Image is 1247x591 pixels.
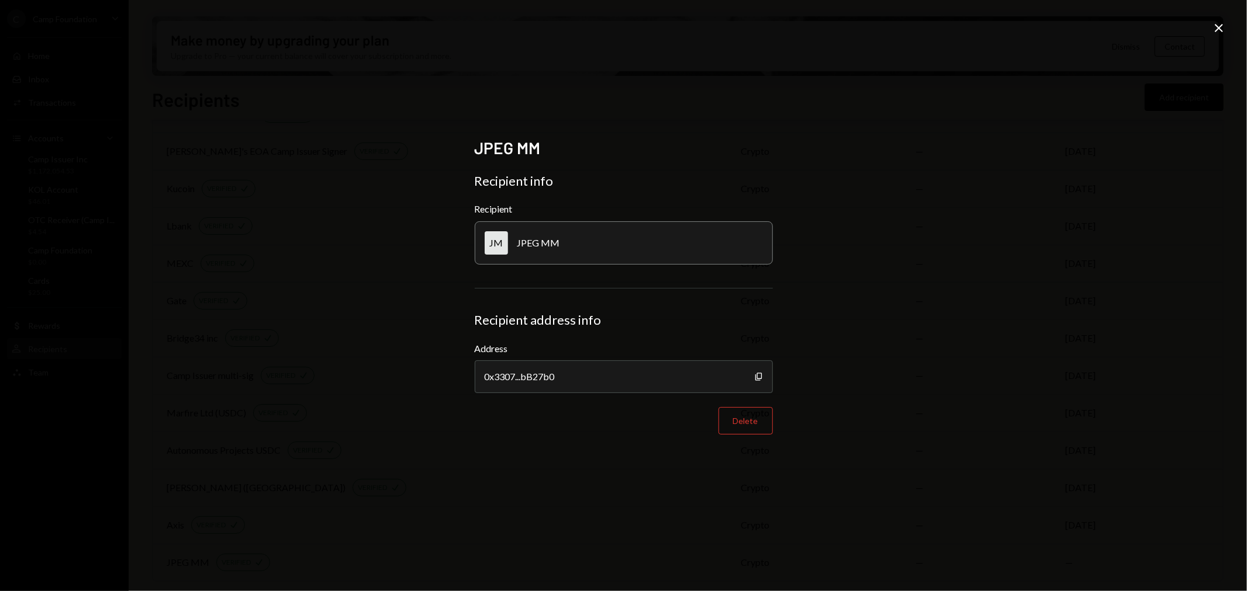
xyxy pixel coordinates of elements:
button: Delete [719,407,773,434]
div: 0x3307...bB27b0 [475,360,773,393]
div: Recipient [475,203,773,214]
div: JPEG MM [517,237,560,248]
label: Address [475,342,773,356]
div: Recipient info [475,173,773,189]
div: JM [485,231,508,255]
div: Recipient address info [475,312,773,328]
h2: JPEG MM [475,137,773,159]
